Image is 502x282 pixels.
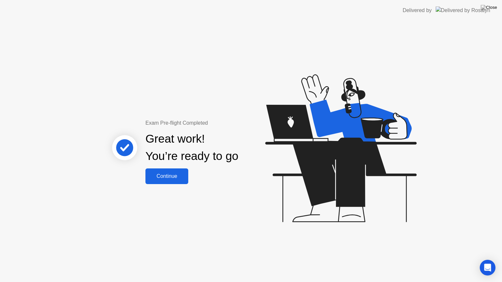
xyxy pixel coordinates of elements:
[147,173,186,179] div: Continue
[145,168,188,184] button: Continue
[403,7,432,14] div: Delivered by
[145,130,238,165] div: Great work! You’re ready to go
[436,7,490,14] img: Delivered by Rosalyn
[481,5,497,10] img: Close
[145,119,280,127] div: Exam Pre-flight Completed
[480,260,495,275] div: Open Intercom Messenger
